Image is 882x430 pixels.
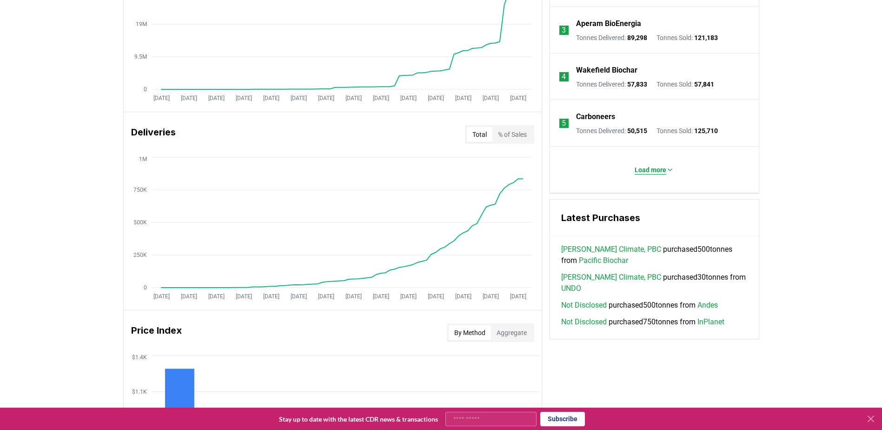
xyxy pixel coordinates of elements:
tspan: 500K [133,219,147,226]
tspan: 250K [133,252,147,258]
tspan: [DATE] [400,95,416,101]
tspan: [DATE] [482,293,498,300]
button: Aggregate [491,325,532,340]
p: Tonnes Delivered : [576,126,647,135]
a: Aperam BioEnergia [576,18,641,29]
tspan: [DATE] [427,95,444,101]
a: Not Disclosed [561,316,607,328]
tspan: [DATE] [427,293,444,300]
span: 121,183 [694,34,718,41]
span: 50,515 [627,127,647,134]
span: 125,710 [694,127,718,134]
a: [PERSON_NAME] Climate, PBC [561,244,661,255]
a: Pacific Biochar [579,255,628,266]
p: Tonnes Sold : [657,33,718,42]
tspan: [DATE] [290,95,306,101]
a: InPlanet [697,316,724,328]
tspan: [DATE] [263,293,279,300]
h3: Price Index [131,323,182,342]
p: Tonnes Sold : [657,126,718,135]
span: 89,298 [627,34,647,41]
p: Tonnes Delivered : [576,80,647,89]
span: purchased 750 tonnes from [561,316,724,328]
tspan: [DATE] [290,293,306,300]
a: [PERSON_NAME] Climate, PBC [561,272,661,283]
tspan: [DATE] [153,293,169,300]
tspan: [DATE] [208,95,224,101]
tspan: [DATE] [318,95,334,101]
button: % of Sales [492,127,532,142]
tspan: 1M [139,156,147,162]
button: Load more [627,161,681,179]
p: 4 [562,71,566,82]
tspan: [DATE] [208,293,224,300]
tspan: [DATE] [400,293,416,300]
span: 57,833 [627,81,647,88]
tspan: [DATE] [235,293,252,300]
tspan: [DATE] [510,95,526,101]
a: Andes [697,300,718,311]
span: 57,841 [694,81,714,88]
tspan: [DATE] [153,95,169,101]
p: 3 [562,25,566,36]
tspan: [DATE] [510,293,526,300]
tspan: [DATE] [345,293,361,300]
tspan: [DATE] [482,95,498,101]
p: Load more [635,165,666,175]
tspan: [DATE] [318,293,334,300]
tspan: [DATE] [235,95,252,101]
tspan: [DATE] [372,95,389,101]
a: Carboneers [576,111,615,122]
tspan: 19M [136,21,147,27]
button: By Method [449,325,491,340]
tspan: $1.4K [132,354,147,361]
a: Not Disclosed [561,300,607,311]
p: 5 [562,118,566,129]
tspan: 750K [133,187,147,193]
button: Total [467,127,492,142]
span: purchased 500 tonnes from [561,244,748,266]
tspan: [DATE] [455,95,471,101]
tspan: [DATE] [372,293,389,300]
tspan: [DATE] [180,293,197,300]
tspan: $1.1K [132,389,147,395]
p: Tonnes Delivered : [576,33,647,42]
a: Wakefield Biochar [576,65,637,76]
tspan: [DATE] [263,95,279,101]
tspan: 9.5M [134,54,147,60]
tspan: [DATE] [345,95,361,101]
h3: Latest Purchases [561,211,748,225]
p: Tonnes Sold : [657,80,714,89]
tspan: [DATE] [455,293,471,300]
a: UNDO [561,283,581,294]
tspan: 0 [144,284,147,291]
tspan: [DATE] [180,95,197,101]
span: purchased 500 tonnes from [561,300,718,311]
h3: Deliveries [131,125,176,144]
tspan: 0 [144,86,147,93]
span: purchased 30 tonnes from [561,272,748,294]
